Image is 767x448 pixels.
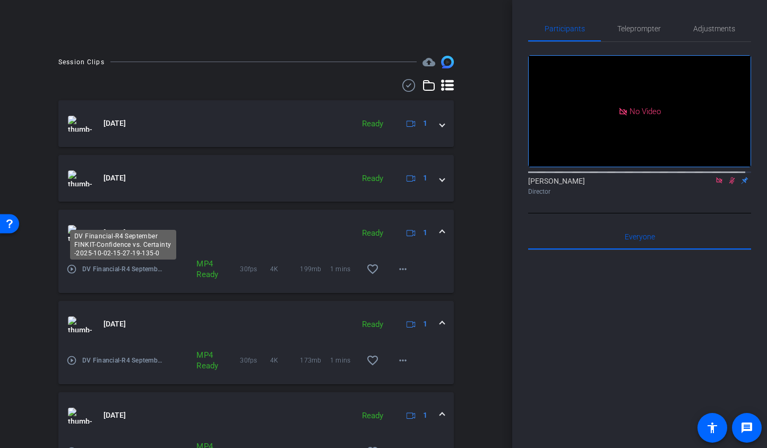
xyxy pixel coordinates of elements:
[423,318,427,330] span: 1
[300,355,330,366] span: 173mb
[68,170,92,186] img: thumb-nail
[70,230,176,260] div: DV Financial-R4 September FINKIT-Confidence vs. Certainty -2025-10-02-15-27-19-135-0
[58,155,454,202] mat-expansion-panel-header: thumb-nail[DATE]Ready1
[191,350,213,371] div: MP4 Ready
[740,421,753,434] mat-icon: message
[58,256,454,293] div: thumb-nail[DATE]Ready1
[104,173,126,184] span: [DATE]
[58,100,454,147] mat-expansion-panel-header: thumb-nail[DATE]Ready1
[104,118,126,129] span: [DATE]
[58,210,454,256] mat-expansion-panel-header: thumb-nail[DATE]Ready1
[617,25,661,32] span: Teleprompter
[270,355,300,366] span: 4K
[423,173,427,184] span: 1
[68,225,92,241] img: thumb-nail
[545,25,585,32] span: Participants
[423,410,427,421] span: 1
[68,116,92,132] img: thumb-nail
[357,227,389,239] div: Ready
[528,176,751,196] div: [PERSON_NAME]
[357,410,389,422] div: Ready
[423,227,427,238] span: 1
[104,410,126,421] span: [DATE]
[366,263,379,275] mat-icon: favorite_border
[82,355,165,366] span: DV Financial-R4 September FINKIT-Money Baggage-2025-10-02-15-25-30-015-0
[68,408,92,424] img: thumb-nail
[357,318,389,331] div: Ready
[366,354,379,367] mat-icon: favorite_border
[330,264,360,274] span: 1 mins
[104,318,126,330] span: [DATE]
[191,259,213,280] div: MP4 Ready
[66,355,77,366] mat-icon: play_circle_outline
[270,264,300,274] span: 4K
[706,421,719,434] mat-icon: accessibility
[58,57,105,67] div: Session Clips
[357,118,389,130] div: Ready
[82,264,165,274] span: DV Financial-R4 September FINKIT-Confidence vs. Certainty -2025-10-02-15-27-19-135-0
[397,263,409,275] mat-icon: more_horiz
[693,25,735,32] span: Adjustments
[357,173,389,185] div: Ready
[58,392,454,439] mat-expansion-panel-header: thumb-nail[DATE]Ready1
[330,355,360,366] span: 1 mins
[66,264,77,274] mat-icon: play_circle_outline
[441,56,454,68] img: Session clips
[625,233,655,240] span: Everyone
[528,187,751,196] div: Director
[630,106,661,116] span: No Video
[58,301,454,348] mat-expansion-panel-header: thumb-nail[DATE]Ready1
[104,227,126,238] span: [DATE]
[423,118,427,129] span: 1
[423,56,435,68] span: Destinations for your clips
[423,56,435,68] mat-icon: cloud_upload
[240,264,270,274] span: 30fps
[397,354,409,367] mat-icon: more_horiz
[300,264,330,274] span: 199mb
[58,348,454,384] div: thumb-nail[DATE]Ready1
[240,355,270,366] span: 30fps
[68,316,92,332] img: thumb-nail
